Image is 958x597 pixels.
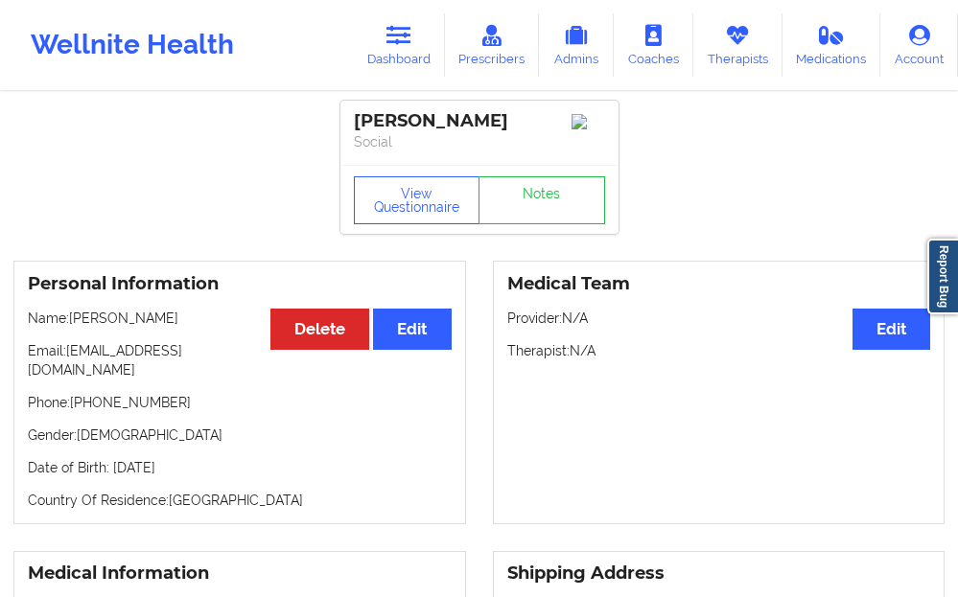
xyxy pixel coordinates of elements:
a: Admins [539,13,614,77]
img: Image%2Fplaceholer-image.png [572,114,605,129]
div: [PERSON_NAME] [354,110,605,132]
button: View Questionnaire [354,176,480,224]
p: Country Of Residence: [GEOGRAPHIC_DATA] [28,491,452,510]
h3: Medical Team [507,273,931,295]
p: Therapist: N/A [507,341,931,360]
a: Prescribers [445,13,540,77]
a: Account [880,13,958,77]
button: Delete [270,309,369,350]
a: Medications [783,13,881,77]
button: Edit [373,309,451,350]
h3: Personal Information [28,273,452,295]
p: Social [354,132,605,151]
button: Edit [853,309,930,350]
h3: Shipping Address [507,563,931,585]
h3: Medical Information [28,563,452,585]
a: Notes [479,176,605,224]
a: Dashboard [353,13,445,77]
p: Date of Birth: [DATE] [28,458,452,477]
a: Report Bug [927,239,958,314]
a: Coaches [614,13,693,77]
p: Email: [EMAIL_ADDRESS][DOMAIN_NAME] [28,341,452,379]
p: Phone: [PHONE_NUMBER] [28,393,452,412]
p: Gender: [DEMOGRAPHIC_DATA] [28,425,452,445]
p: Name: [PERSON_NAME] [28,309,452,328]
p: Provider: N/A [507,309,931,328]
a: Therapists [693,13,783,77]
